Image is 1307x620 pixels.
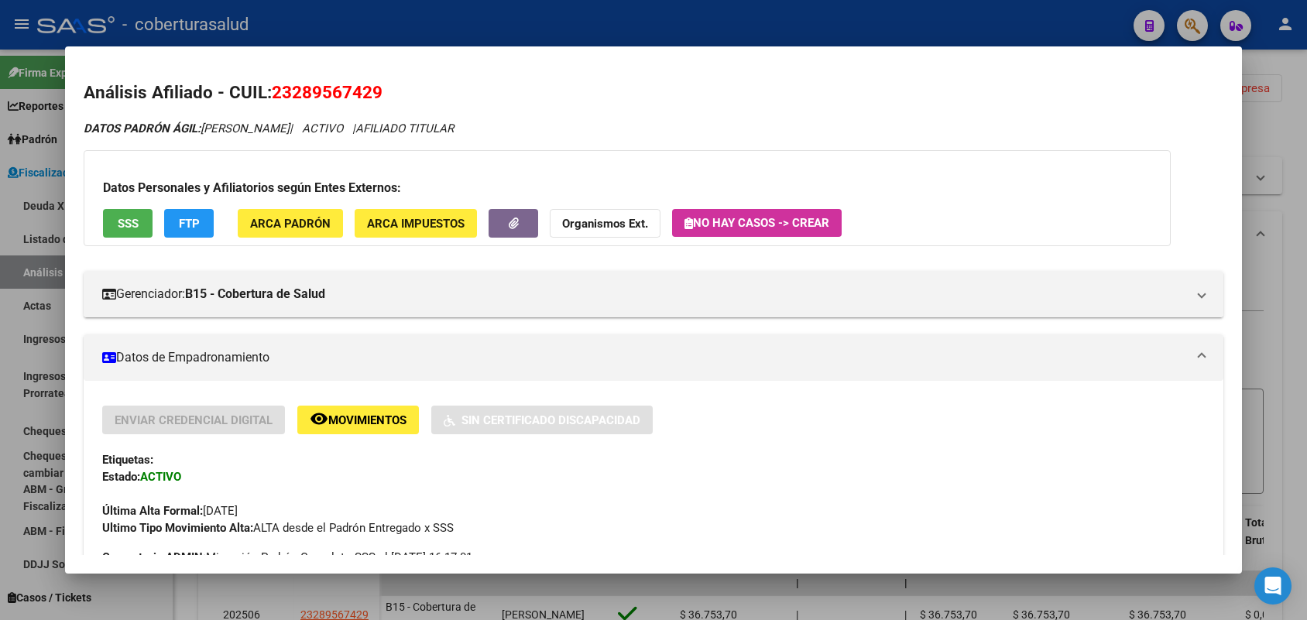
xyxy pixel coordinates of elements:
strong: Última Alta Formal: [102,504,203,518]
strong: Organismos Ext. [562,217,648,231]
span: Migración Padrón Completo SSS el [DATE] 16:17:01 [102,549,472,566]
mat-panel-title: Datos de Empadronamiento [102,348,1185,367]
strong: ACTIVO [140,470,181,484]
span: AFILIADO TITULAR [355,122,454,135]
strong: Comentario ADMIN: [102,550,206,564]
button: No hay casos -> Crear [672,209,842,237]
span: [PERSON_NAME] [84,122,290,135]
span: Sin Certificado Discapacidad [461,413,640,427]
mat-icon: remove_red_eye [310,409,328,428]
span: ARCA Impuestos [367,217,465,231]
i: | ACTIVO | [84,122,454,135]
strong: DATOS PADRÓN ÁGIL: [84,122,201,135]
strong: B15 - Cobertura de Salud [185,285,325,303]
span: Movimientos [328,413,407,427]
button: Sin Certificado Discapacidad [431,406,653,434]
mat-expansion-panel-header: Datos de Empadronamiento [84,334,1223,381]
strong: Etiquetas: [102,453,153,467]
button: Movimientos [297,406,419,434]
button: SSS [103,209,153,238]
button: ARCA Padrón [238,209,343,238]
span: ALTA desde el Padrón Entregado x SSS [102,521,454,535]
h2: Análisis Afiliado - CUIL: [84,80,1223,106]
mat-panel-title: Gerenciador: [102,285,1185,303]
button: Organismos Ext. [550,209,660,238]
strong: Estado: [102,470,140,484]
span: [DATE] [102,504,238,518]
button: ARCA Impuestos [355,209,477,238]
button: Enviar Credencial Digital [102,406,285,434]
button: FTP [164,209,214,238]
div: Open Intercom Messenger [1254,567,1292,605]
span: SSS [118,217,139,231]
span: ARCA Padrón [250,217,331,231]
h3: Datos Personales y Afiliatorios según Entes Externos: [103,179,1151,197]
span: Enviar Credencial Digital [115,413,273,427]
span: FTP [179,217,200,231]
mat-expansion-panel-header: Gerenciador:B15 - Cobertura de Salud [84,271,1223,317]
span: No hay casos -> Crear [684,216,829,230]
strong: Ultimo Tipo Movimiento Alta: [102,521,253,535]
span: 23289567429 [272,82,382,102]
